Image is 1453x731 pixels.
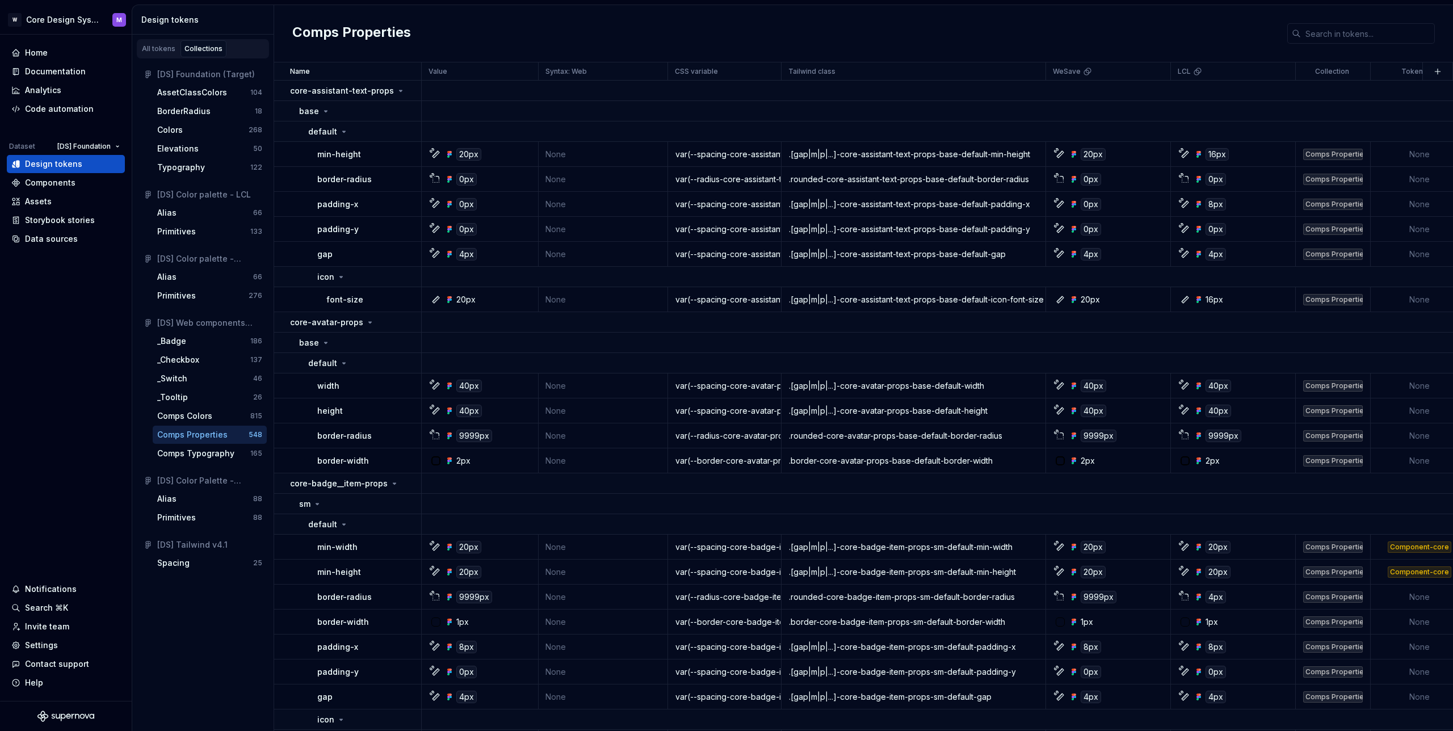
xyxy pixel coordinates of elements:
[253,374,262,383] div: 46
[250,449,262,458] div: 165
[317,666,359,678] p: padding-y
[157,429,228,440] div: Comps Properties
[317,199,358,210] p: padding-x
[153,204,267,222] button: Alias66
[669,430,780,442] div: var(--radius-core-avatar-props-base-default-border-radius)
[539,217,668,242] td: None
[153,268,267,286] button: Alias66
[456,430,492,442] div: 9999px
[669,455,780,467] div: var(--border-core-avatar-props-base-default-border-width)
[1303,616,1363,628] div: Comps Properties
[153,509,267,527] a: Primitives88
[317,174,372,185] p: border-radius
[153,444,267,463] a: Comps Typography165
[25,215,95,226] div: Storybook stories
[25,85,61,96] div: Analytics
[456,148,481,161] div: 20px
[25,583,77,595] div: Notifications
[25,158,82,170] div: Design tokens
[157,290,196,301] div: Primitives
[7,230,125,248] a: Data sources
[782,691,1045,703] div: .[gap|m|p|...]-core-badge-item-props-sm-default-gap
[25,640,58,651] div: Settings
[1081,616,1093,628] div: 1px
[669,566,780,578] div: var(--spacing-core-badge-item-props-sm-default-min-height)
[1303,405,1363,417] div: Comps Properties
[7,599,125,617] button: Search ⌘K
[1303,380,1363,392] div: Comps Properties
[456,666,477,678] div: 0px
[1053,67,1081,76] p: WeSave
[1303,224,1363,235] div: Comps Properties
[669,174,780,185] div: var(--radius-core-assistant-text-props-base-default-border-radius)
[253,144,262,153] div: 50
[317,591,372,603] p: border-radius
[25,658,89,670] div: Contact support
[1206,173,1226,186] div: 0px
[37,711,94,722] a: Supernova Logo
[308,126,337,137] p: default
[9,142,35,151] div: Dataset
[250,88,262,97] div: 104
[326,294,363,305] p: font-size
[317,249,333,260] p: gap
[157,335,186,347] div: _Badge
[299,106,319,117] p: base
[317,455,369,467] p: border-width
[7,655,125,673] button: Contact support
[7,211,125,229] a: Storybook stories
[153,102,267,120] a: BorderRadius18
[539,535,668,560] td: None
[669,294,780,305] div: var(--spacing-core-assistant-text-props-base-default-icon-font-size)
[7,192,125,211] a: Assets
[153,222,267,241] button: Primitives133
[1303,430,1363,442] div: Comps Properties
[1206,616,1218,628] div: 1px
[669,249,780,260] div: var(--spacing-core-assistant-text-props-base-default-gap)
[25,103,94,115] div: Code automation
[782,224,1045,235] div: .[gap|m|p|...]-core-assistant-text-props-base-default-padding-y
[153,83,267,102] button: AssetClassColors104
[539,167,668,192] td: None
[1303,455,1363,467] div: Comps Properties
[157,354,199,365] div: _Checkbox
[317,405,343,417] p: height
[142,44,175,53] div: All tokens
[7,580,125,598] button: Notifications
[7,674,125,692] button: Help
[153,287,267,305] button: Primitives276
[25,177,75,188] div: Components
[153,490,267,508] button: Alias88
[317,566,361,578] p: min-height
[157,106,211,117] div: BorderRadius
[1303,566,1363,578] div: Comps Properties
[669,405,780,417] div: var(--spacing-core-avatar-props-base-default-height)
[184,44,222,53] div: Collections
[539,659,668,684] td: None
[782,199,1045,210] div: .[gap|m|p|...]-core-assistant-text-props-base-default-padding-x
[1081,566,1106,578] div: 20px
[153,121,267,139] button: Colors268
[782,405,1045,417] div: .[gap|m|p|...]-core-avatar-props-base-default-height
[1081,248,1101,261] div: 4px
[456,641,477,653] div: 8px
[782,430,1045,442] div: .rounded-core-avatar-props-base-default-border-radius
[1303,199,1363,210] div: Comps Properties
[456,294,476,305] div: 20px
[1303,691,1363,703] div: Comps Properties
[456,405,482,417] div: 40px
[456,566,481,578] div: 20px
[25,196,52,207] div: Assets
[456,616,469,628] div: 1px
[669,591,780,603] div: var(--radius-core-badge-item-props-sm-default-border-radius)
[317,616,369,628] p: border-width
[157,373,187,384] div: _Switch
[153,407,267,425] button: Comps Colors815
[25,233,78,245] div: Data sources
[153,554,267,572] a: Spacing25
[317,691,333,703] p: gap
[317,714,334,725] p: icon
[1303,294,1363,305] div: Comps Properties
[116,15,122,24] div: M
